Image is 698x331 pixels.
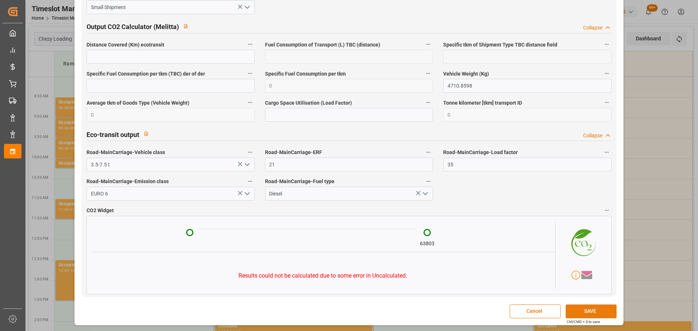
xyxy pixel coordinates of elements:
span: Road-MainCarriage-ERF [265,149,322,156]
button: open menu [241,2,252,13]
button: Cancel [510,304,561,318]
input: Type to search/select [87,187,254,201]
span: Distance Covered (Km) ecotransit [87,41,164,49]
h2: Eco-transit output [87,130,139,140]
button: CO2 Widget [602,206,611,215]
button: Fuel Consumption of Transport (L) TBC (distance) [424,40,433,49]
span: Road-MainCarriage-Emission class [87,178,169,185]
span: Specific Fuel Consumption per tkm [265,70,346,78]
span: Road-MainCarriage-Vehicle class [87,149,165,156]
button: Tonne kilometer [tkm] transport ID [602,98,611,107]
button: open menu [420,188,430,199]
span: Tonne kilometer [tkm] transport ID [443,99,522,107]
img: CO2 [555,221,607,262]
button: Road-MainCarriage-Vehicle class [245,148,255,157]
button: View description [139,127,153,141]
input: Type to search/select [87,158,254,171]
span: Cargo Space Utilisation (Load Factor) [265,99,352,107]
button: open menu [241,188,252,199]
span: Specific Fuel Consumption per tkm (TBC) der of der [87,70,205,78]
div: 63803 [420,240,434,247]
span: Vehicle Weight (Kg) [443,70,489,78]
div: Ctrl/CMD + S to save [567,319,600,324]
span: Road-MainCarriage-Fuel type [265,178,334,185]
h2: Output CO2 Calculator (Melitta) [87,22,179,32]
p: Results could not be calculated due to some error in Uncalculated . [91,271,555,280]
button: Distance Covered (Km) ecotransit [245,40,255,49]
button: Road-MainCarriage-Load factor [602,148,611,157]
span: Specific tkm of Shipment Type TBC distance field [443,41,557,49]
span: Fuel Consumption of Transport (L) TBC (distance) [265,41,380,49]
button: Specific Fuel Consumption per tkm [424,69,433,78]
span: Average tkm of Goods Type (Vehicle Weight) [87,99,189,107]
button: Specific tkm of Shipment Type TBC distance field [602,40,611,49]
button: Specific Fuel Consumption per tkm (TBC) der of der [245,69,255,78]
button: Vehicle Weight (Kg) [602,69,611,78]
input: Type to search/select [265,187,433,201]
button: open menu [241,159,252,170]
div: Collapse [583,132,602,140]
button: Road-MainCarriage-Fuel type [424,177,433,186]
button: SAVE [566,304,617,318]
button: Cargo Space Utilisation (Load Factor) [424,98,433,107]
button: Average tkm of Goods Type (Vehicle Weight) [245,98,255,107]
button: Road-MainCarriage-ERF [424,148,433,157]
div: Collapse [583,24,602,32]
button: View description [179,19,193,33]
button: Road-MainCarriage-Emission class [245,177,255,186]
span: CO2 Widget [87,207,114,214]
span: Road-MainCarriage-Load factor [443,149,518,156]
